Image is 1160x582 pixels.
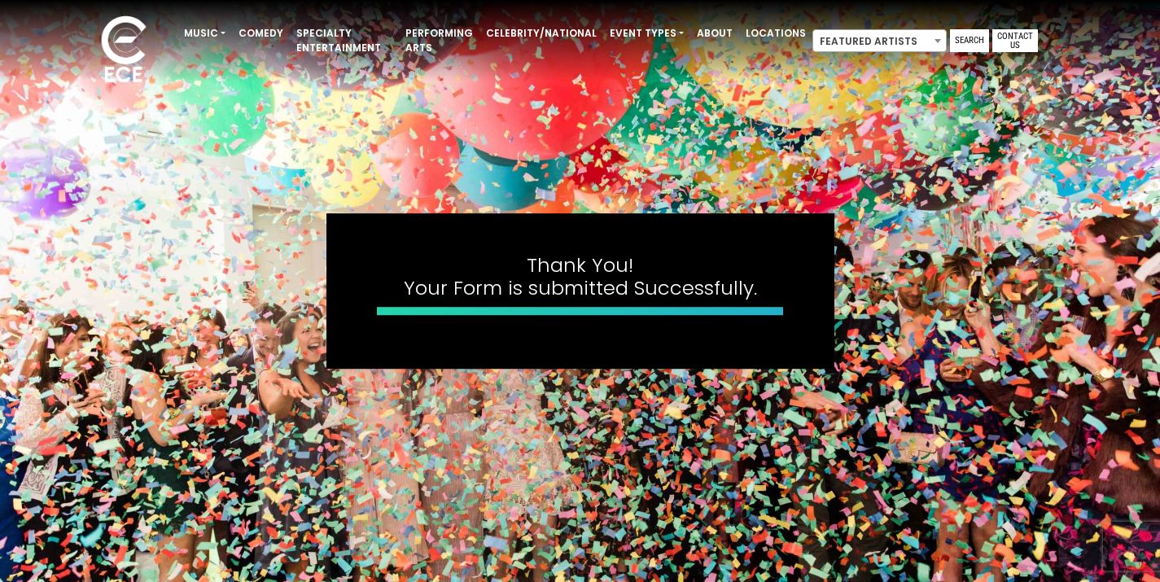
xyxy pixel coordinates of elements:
a: Celebrity/National [479,20,603,47]
a: Search [950,29,989,52]
span: Featured Artists [813,30,946,53]
h4: Thank You! Your Form is submitted Successfully. [377,254,784,301]
a: Event Types [603,20,690,47]
a: Music [177,20,232,47]
img: ece_new_logo_whitev2-1.png [83,11,164,90]
a: Locations [739,20,812,47]
a: Specialty Entertainment [290,20,399,62]
a: Contact Us [992,29,1038,52]
a: About [690,20,739,47]
span: Featured Artists [812,29,947,52]
a: Comedy [232,20,290,47]
a: Performing Arts [399,20,479,62]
